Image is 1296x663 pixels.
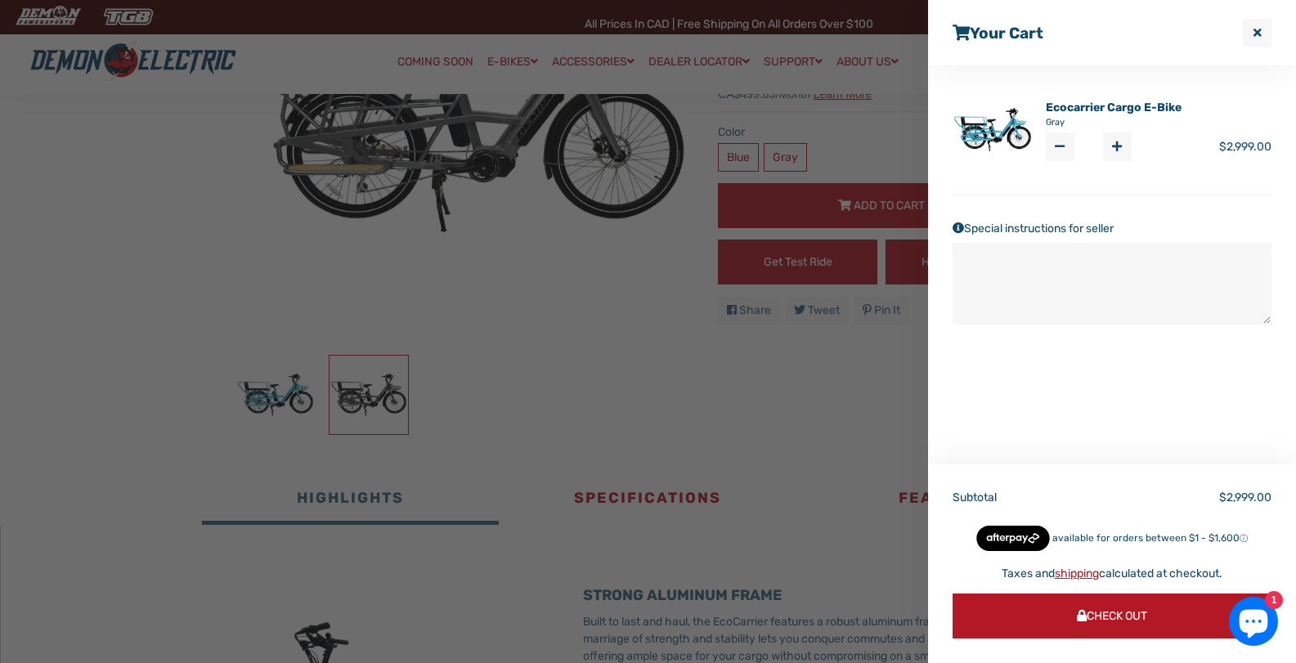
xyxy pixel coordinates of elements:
[1219,140,1271,154] span: $2,999.00
[1046,132,1132,161] input: quantity
[953,565,1271,582] p: Taxes and calculated at checkout.
[953,24,1043,43] a: Your cart
[1046,99,1182,116] a: Ecocarrier Cargo E-Bike
[1055,567,1099,580] a: shipping
[953,90,1033,170] img: Ecocarrier Cargo E-Bike
[953,594,1271,638] button: Check Out
[1103,132,1132,161] button: Increase item quantity by one
[953,489,1112,506] p: Subtotal
[1224,597,1283,650] inbox-online-store-chat: Shopify online store chat
[1112,489,1271,506] p: $2,999.00
[953,220,1271,237] label: Special instructions for seller
[1046,132,1074,161] button: Reduce item quantity by one
[1077,609,1147,623] span: Check Out
[1046,116,1272,130] span: Gray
